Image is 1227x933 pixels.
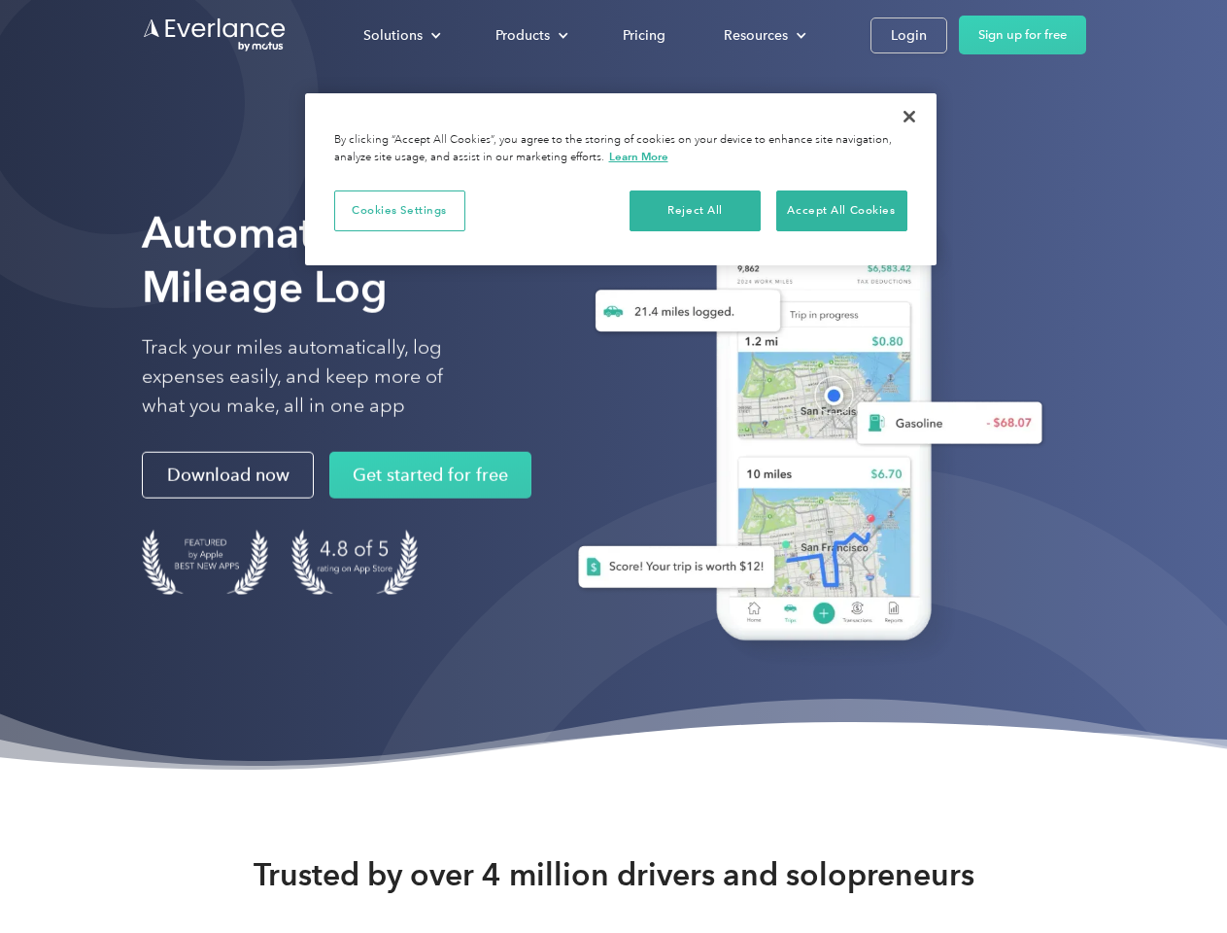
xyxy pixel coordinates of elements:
a: Go to homepage [142,17,288,53]
a: Login [870,17,947,53]
button: Reject All [630,190,761,231]
div: By clicking “Accept All Cookies”, you agree to the storing of cookies on your device to enhance s... [334,132,907,166]
div: Solutions [363,23,423,48]
a: Sign up for free [959,16,1086,54]
div: Products [495,23,550,48]
div: Login [891,23,927,48]
button: Accept All Cookies [776,190,907,231]
div: Solutions [344,18,457,52]
div: Resources [724,23,788,48]
div: Products [476,18,584,52]
strong: Trusted by over 4 million drivers and solopreneurs [254,855,974,894]
div: Resources [704,18,822,52]
a: Pricing [603,18,685,52]
div: Privacy [305,93,937,265]
img: Everlance, mileage tracker app, expense tracking app [547,185,1058,670]
button: Cookies Settings [334,190,465,231]
img: Badge for Featured by Apple Best New Apps [142,530,268,595]
a: More information about your privacy, opens in a new tab [609,150,668,163]
div: Cookie banner [305,93,937,265]
button: Close [888,95,931,138]
a: Download now [142,452,314,499]
a: Get started for free [329,452,531,499]
div: Pricing [623,23,665,48]
img: 4.9 out of 5 stars on the app store [291,530,418,595]
p: Track your miles automatically, log expenses easily, and keep more of what you make, all in one app [142,333,489,421]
